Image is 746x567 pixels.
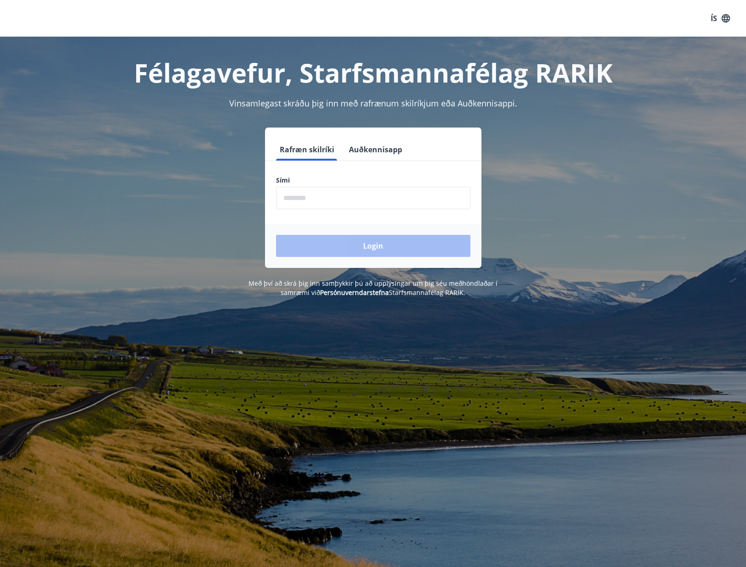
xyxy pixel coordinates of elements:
[54,55,692,90] h1: Félagavefur, Starfsmannafélag RARIK
[276,139,338,161] button: Rafræn skilríki
[320,288,389,297] a: Persónuverndarstefna
[345,139,406,161] button: Auðkennisapp
[276,176,470,185] label: Sími
[249,279,497,297] span: Með því að skrá þig inn samþykkir þú að upplýsingar um þig séu meðhöndlaðar í samræmi við Starfsm...
[229,98,517,109] span: Vinsamlegast skráðu þig inn með rafrænum skilríkjum eða Auðkennisappi.
[706,10,735,27] button: ÍS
